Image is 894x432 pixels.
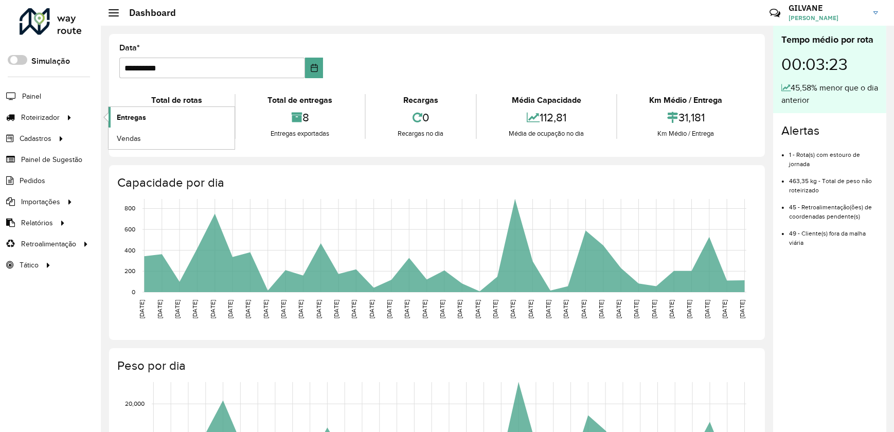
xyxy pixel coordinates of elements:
div: Total de entregas [238,94,362,106]
text: [DATE] [386,300,392,318]
h2: Dashboard [119,7,176,19]
text: [DATE] [191,300,198,318]
span: Pedidos [20,175,45,186]
div: 00:03:23 [781,47,878,82]
text: [DATE] [456,300,463,318]
div: Recargas no dia [368,129,473,139]
span: Painel [22,91,41,102]
button: Choose Date [305,58,323,78]
text: [DATE] [651,300,657,318]
text: 0 [132,289,135,295]
div: 112,81 [479,106,614,129]
text: [DATE] [474,300,481,318]
text: [DATE] [527,300,534,318]
h4: Peso por dia [117,358,755,373]
text: [DATE] [403,300,410,318]
text: [DATE] [509,300,516,318]
div: Km Médio / Entrega [620,94,752,106]
text: 400 [124,247,135,254]
text: [DATE] [686,300,693,318]
text: [DATE] [615,300,622,318]
text: [DATE] [333,300,339,318]
a: Vendas [109,128,235,149]
text: [DATE] [492,300,498,318]
text: [DATE] [368,300,375,318]
li: 45 - Retroalimentação(ões) de coordenadas pendente(s) [789,195,878,221]
text: 600 [124,226,135,232]
span: Cadastros [20,133,51,144]
span: Painel de Sugestão [21,154,82,165]
div: 8 [238,106,362,129]
span: Vendas [117,133,141,144]
text: [DATE] [545,300,551,318]
label: Simulação [31,55,70,67]
h4: Alertas [781,123,878,138]
text: [DATE] [721,300,728,318]
text: [DATE] [739,300,746,318]
text: [DATE] [633,300,640,318]
div: Recargas [368,94,473,106]
div: Km Médio / Entrega [620,129,752,139]
text: [DATE] [297,300,304,318]
text: [DATE] [262,300,269,318]
div: Média de ocupação no dia [479,129,614,139]
div: Entregas exportadas [238,129,362,139]
text: [DATE] [580,300,587,318]
div: Média Capacidade [479,94,614,106]
text: [DATE] [174,300,181,318]
text: [DATE] [562,300,569,318]
text: [DATE] [209,300,216,318]
text: [DATE] [280,300,287,318]
text: 200 [124,268,135,275]
a: Entregas [109,107,235,128]
span: Relatórios [21,218,53,228]
text: [DATE] [421,300,428,318]
text: [DATE] [138,300,145,318]
h4: Capacidade por dia [117,175,755,190]
text: [DATE] [156,300,163,318]
text: [DATE] [315,300,322,318]
li: 1 - Rota(s) com estouro de jornada [789,142,878,169]
div: 31,181 [620,106,752,129]
h3: GILVANE [789,3,866,13]
text: [DATE] [244,300,251,318]
text: [DATE] [668,300,675,318]
li: 463,35 kg - Total de peso não roteirizado [789,169,878,195]
span: [PERSON_NAME] [789,13,866,23]
div: Total de rotas [122,94,232,106]
span: Roteirizador [21,112,60,123]
a: Contato Rápido [764,2,786,24]
text: [DATE] [598,300,604,318]
text: [DATE] [227,300,234,318]
li: 49 - Cliente(s) fora da malha viária [789,221,878,247]
span: Entregas [117,112,146,123]
text: 800 [124,205,135,212]
span: Retroalimentação [21,239,76,249]
div: Tempo médio por rota [781,33,878,47]
span: Importações [21,196,60,207]
div: 45,58% menor que o dia anterior [781,82,878,106]
text: [DATE] [350,300,357,318]
text: [DATE] [439,300,445,318]
span: Tático [20,260,39,271]
text: [DATE] [704,300,710,318]
text: 20,000 [125,401,145,407]
div: 0 [368,106,473,129]
label: Data [119,42,140,54]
